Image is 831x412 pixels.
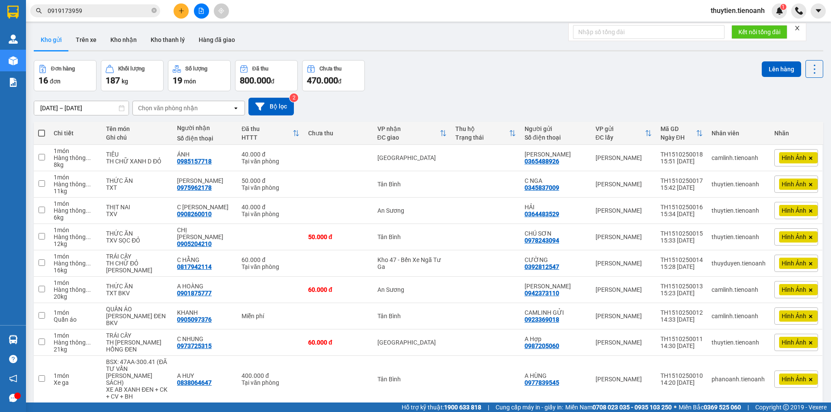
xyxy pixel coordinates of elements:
[525,204,587,211] div: HẢI
[795,7,803,15] img: phone-icon
[242,125,293,132] div: Đã thu
[525,283,587,290] div: C PHƯƠNG
[34,101,129,115] input: Select a date range.
[177,158,212,165] div: 0985157718
[565,402,672,412] span: Miền Nam
[302,60,365,91] button: Chưa thu470.000đ
[656,122,707,145] th: Toggle SortBy
[54,372,97,379] div: 1 món
[9,35,18,44] img: warehouse-icon
[54,227,97,233] div: 1 món
[54,188,97,195] div: 11 kg
[525,263,559,270] div: 0392812547
[712,130,766,137] div: Nhân viên
[101,60,164,91] button: Khối lượng187kg
[525,151,587,158] div: C VÂN
[194,3,209,19] button: file-add
[596,286,652,293] div: [PERSON_NAME]
[455,134,509,141] div: Trạng thái
[54,339,97,346] div: Hàng thông thường
[242,263,300,270] div: Tại văn phòng
[177,125,233,131] div: Người nhận
[103,29,144,50] button: Kho nhận
[525,230,587,237] div: CHÚ SƠN
[290,93,298,102] sup: 2
[106,125,168,132] div: Tên món
[48,6,150,16] input: Tìm tên, số ĐT hoặc mã đơn
[174,3,189,19] button: plus
[444,404,481,411] strong: 1900 633 818
[525,211,559,217] div: 0364483529
[177,256,233,263] div: C HẰNG
[177,263,212,270] div: 0817942114
[177,240,212,247] div: 0905204210
[173,75,182,86] span: 19
[596,181,652,188] div: [PERSON_NAME]
[525,158,559,165] div: 0365488926
[780,4,786,10] sup: 1
[232,105,239,112] svg: open
[177,151,233,158] div: ÁNH
[660,283,703,290] div: TH1510250013
[192,29,242,50] button: Hàng đã giao
[106,283,168,290] div: THỨC ĂN
[319,66,341,72] div: Chưa thu
[54,161,97,168] div: 8 kg
[308,339,369,346] div: 60.000 đ
[525,134,587,141] div: Số điện thoại
[573,25,725,39] input: Nhập số tổng đài
[151,7,157,15] span: close-circle
[596,313,652,319] div: [PERSON_NAME]
[525,316,559,323] div: 0923369018
[782,4,785,10] span: 1
[86,286,91,293] span: ...
[242,177,300,184] div: 50.000 đ
[525,256,587,263] div: CƯỜNG
[242,134,293,141] div: HTTT
[377,233,447,240] div: Tân Bình
[596,134,645,141] div: ĐC lấy
[782,286,806,294] span: Hình Ảnh
[660,372,703,379] div: TH1510250010
[782,180,806,188] span: Hình Ảnh
[596,154,652,161] div: [PERSON_NAME]
[54,316,97,323] div: Quần áo
[106,253,168,260] div: TRÁI CÂY
[54,240,97,247] div: 12 kg
[177,227,233,240] div: CHỊ CẨM
[54,267,97,274] div: 16 kg
[712,260,766,267] div: thuyduyen.tienoanh
[704,404,741,411] strong: 0369 525 060
[660,158,703,165] div: 15:51 [DATE]
[86,154,91,161] span: ...
[712,286,766,293] div: camlinh.tienoanh
[242,211,300,217] div: Tại văn phòng
[86,339,91,346] span: ...
[525,184,559,191] div: 0345837009
[178,8,184,14] span: plus
[525,335,587,342] div: A Hợp
[596,125,645,132] div: VP gửi
[54,147,97,154] div: 1 món
[177,379,212,386] div: 0838064647
[185,66,207,72] div: Số lượng
[596,339,652,346] div: [PERSON_NAME]
[106,184,168,191] div: TXT
[660,230,703,237] div: TH1510250015
[106,313,168,326] div: CỤC TRẮNG ĐEN BKV
[596,376,652,383] div: [PERSON_NAME]
[106,204,168,211] div: THỊT NAI
[138,104,198,112] div: Chọn văn phòng nhận
[782,312,806,320] span: Hình Ảnh
[50,78,61,85] span: đơn
[660,125,696,132] div: Mã GD
[660,177,703,184] div: TH1510250017
[596,207,652,214] div: [PERSON_NAME]
[782,154,806,162] span: Hình Ảnh
[248,98,294,115] button: Bộ lọc
[54,346,97,353] div: 21 kg
[712,154,766,161] div: camlinh.tienoanh
[525,309,587,316] div: CAMLINH GỬI
[106,306,168,313] div: QUẦN ÁO
[782,233,806,241] span: Hình Ảnh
